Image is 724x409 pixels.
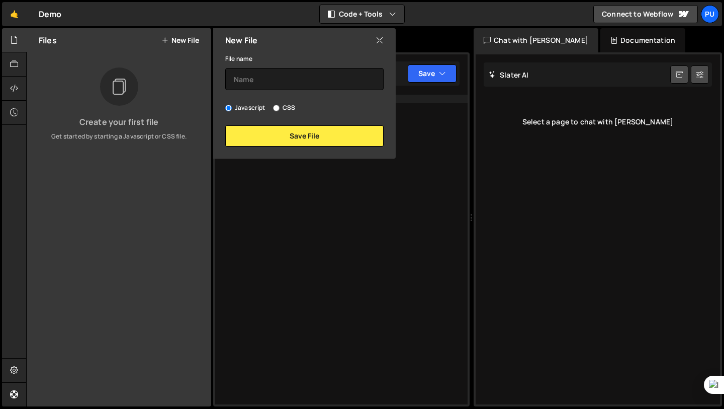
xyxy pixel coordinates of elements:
[408,64,457,83] button: Save
[593,5,698,23] a: Connect to Webflow
[225,105,232,111] input: Javascript
[225,68,384,90] input: Name
[484,102,712,142] div: Select a page to chat with [PERSON_NAME]
[600,28,685,52] div: Documentation
[225,103,265,113] label: Javascript
[320,5,404,23] button: Code + Tools
[225,35,257,46] h2: New File
[39,8,62,20] div: Demo
[35,118,203,126] h3: Create your first file
[2,2,27,26] a: 🤙
[225,54,252,64] label: File name
[39,35,57,46] h2: Files
[35,132,203,141] p: Get started by starting a Javascript or CSS file.
[701,5,719,23] a: Pu
[273,103,295,113] label: CSS
[161,36,199,44] button: New File
[273,105,280,111] input: CSS
[474,28,598,52] div: Chat with [PERSON_NAME]
[489,70,529,80] h2: Slater AI
[225,125,384,147] button: Save File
